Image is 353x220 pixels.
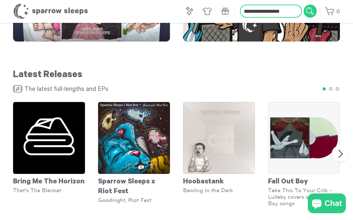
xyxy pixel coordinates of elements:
[183,187,255,194] div: Bawling In the Dark
[183,102,255,194] a: Hoobastank Bawling In the Dark
[327,85,333,92] button: 2 of 3
[320,85,327,92] button: 1 of 3
[184,5,194,19] a: Music
[183,174,255,187] div: Hoobastank
[268,187,340,207] div: Take This To Your Crib - Lullaby covers of Fall Out Boy songs
[13,85,340,95] h4: The latest full-lengths and EPs
[13,70,340,82] h2: Latest Releases
[13,174,85,187] div: Bring Me The Horizon
[98,197,170,203] div: Goodnight, Riot Fest
[306,194,348,215] inbox-online-store-chat: Shopify online store chat
[13,102,85,174] img: BringMeTheHorizon-That_sTheBlanket-Cover_grande.png
[183,102,255,174] img: Hoobastank_-_Bawling_In_The_Dark_-_Cover_3000x3000_c6cbc220-6762-4f53-8157-d43f2a1c9256_grande.jpg
[13,187,85,194] div: That's The Blanket
[13,102,85,194] a: Bring Me The Horizon That's The Blanket
[332,145,348,162] button: Next
[268,102,340,174] img: SS_FUTST_SSEXCLUSIVE_6d2c3e95-2d39-4810-a4f6-2e3a860c2b91_grande.png
[304,5,317,18] input: Submit
[333,85,340,92] button: 3 of 3
[13,3,88,20] h1: Sparrow Sleeps
[268,102,340,207] a: Fall Out Boy Take This To Your Crib - Lullaby covers of Fall Out Boy songs
[98,102,170,174] img: RiotFestCover2025_f0c3ff46-2987-413d-b2a7-3322b85762af_grande.jpg
[325,5,340,19] a: 0
[98,102,170,203] a: Sparrow Sleeps x Riot Fest Goodnight, Riot Fest
[98,174,170,197] div: Sparrow Sleeps x Riot Fest
[202,5,212,19] a: Apparel
[268,174,340,187] div: Fall Out Boy
[220,5,230,19] a: Gift Cards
